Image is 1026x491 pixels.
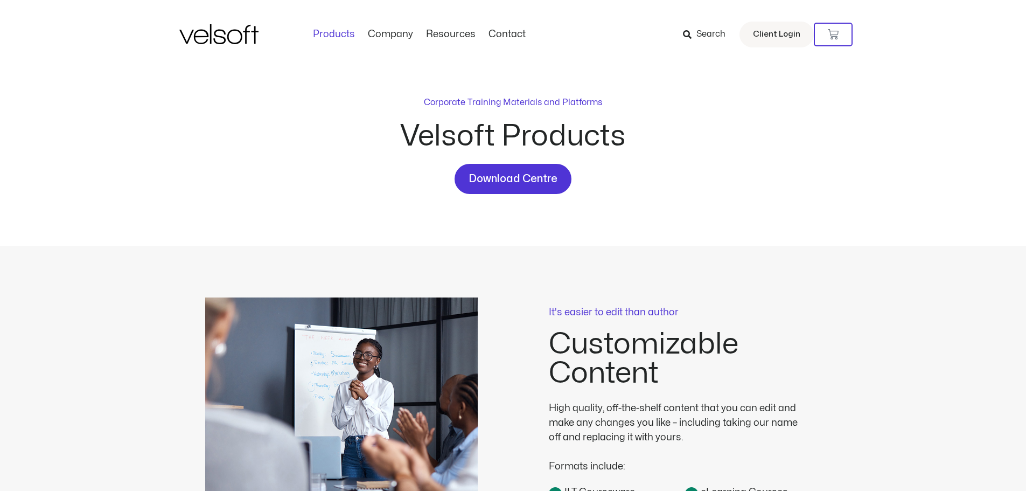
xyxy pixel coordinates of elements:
span: Search [696,27,725,42]
img: Velsoft Training Materials [179,24,259,44]
h2: Customizable Content [549,330,821,388]
a: Client Login [739,22,814,47]
span: Client Login [753,27,800,42]
span: Download Centre [469,170,557,188]
nav: Menu [306,29,532,40]
p: Corporate Training Materials and Platforms [424,96,602,109]
h2: Velsoft Products [319,122,707,151]
p: It's easier to edit than author [549,308,821,317]
a: ResourcesMenu Toggle [420,29,482,40]
a: Download Centre [455,164,571,194]
div: High quality, off-the-shelf content that you can edit and make any changes you like – including t... [549,401,807,445]
div: Formats include: [549,445,807,474]
a: CompanyMenu Toggle [361,29,420,40]
a: ContactMenu Toggle [482,29,532,40]
a: ProductsMenu Toggle [306,29,361,40]
a: Search [683,25,733,44]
